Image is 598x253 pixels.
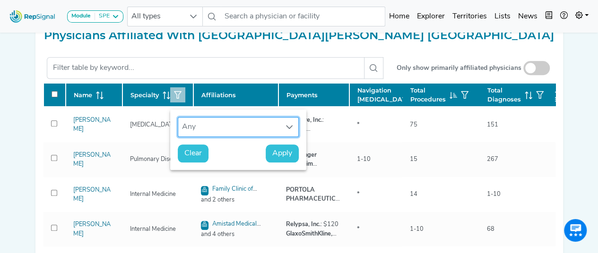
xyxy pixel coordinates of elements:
small: Only show primarily affiliated physicians [397,63,521,73]
div: 1-10 [481,190,506,199]
div: 267 [481,155,504,164]
div: [MEDICAL_DATA] [124,120,184,129]
span: Name [74,91,92,100]
span: Total Procedures [410,86,446,104]
h2: Physicians Affiliated With [GEOGRAPHIC_DATA][PERSON_NAME] [GEOGRAPHIC_DATA] [43,29,555,42]
a: [PERSON_NAME] [73,152,111,167]
a: News [514,7,541,26]
button: Apply [266,144,299,162]
strong: GlaxoSmithKline, LLC. [286,231,337,246]
strong: Module [71,13,91,19]
a: Family Clinic of [GEOGRAPHIC_DATA] [201,186,262,203]
a: [PERSON_NAME] [73,221,111,236]
div: 1-10 [351,155,376,164]
a: [PERSON_NAME] [73,117,111,132]
a: Explorer [413,7,449,26]
button: Clear [178,144,208,162]
strong: Relypsa, Inc. [286,221,321,228]
div: Internal Medicine [124,190,182,199]
div: : $120 [286,220,342,229]
a: Lists [491,7,514,26]
span: Total Diagnoses [487,86,521,104]
input: Search a physician or facility [221,7,385,26]
div: : $369 [286,186,342,203]
span: Payments [286,91,318,100]
div: : $1,529 [286,151,342,169]
div: : $2,145 [286,116,342,134]
div: 75 [404,120,423,129]
input: Filter table by keyword... [47,57,364,79]
div: : $16 [286,229,342,238]
div: Internal Medicine [124,225,182,234]
span: Clear [184,148,202,159]
div: SPE [95,13,110,20]
div: Any [178,118,280,136]
button: Intel Book [541,7,556,26]
div: 15 [404,155,423,164]
span: Affiliations [201,91,236,100]
span: and 2 others [195,195,277,204]
a: Territories [449,7,491,26]
a: Amistad Medical Clinics [201,221,261,238]
a: Home [385,7,413,26]
span: Specialty [130,91,159,100]
div: Pulmonary Disease [124,155,188,164]
span: Navigation [MEDICAL_DATA] [357,86,413,104]
strong: Boehringer Ingelheim Pharmaceuticals, Inc. [286,152,332,186]
button: ModuleSPE [67,10,123,23]
strong: PORTOLA PHARMACEUTICALS, INC. [286,187,340,211]
div: 68 [481,225,500,234]
span: All types [128,7,184,26]
a: [PERSON_NAME] [73,187,111,202]
div: 1-10 [404,225,429,234]
span: Apply [272,148,292,159]
div: 14 [404,190,423,199]
div: 151 [481,120,504,129]
span: and 4 others [195,230,277,239]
